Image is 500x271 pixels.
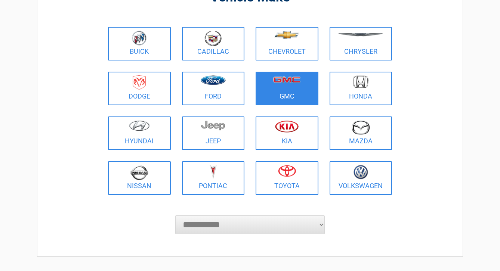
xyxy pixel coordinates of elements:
a: Chevrolet [256,27,318,60]
a: Ford [182,72,245,105]
a: Volkswagen [330,161,392,195]
img: mazda [351,120,370,135]
a: Toyota [256,161,318,195]
a: Cadillac [182,27,245,60]
a: Pontiac [182,161,245,195]
img: chevrolet [274,31,299,39]
img: ford [201,75,226,85]
img: kia [275,120,299,133]
img: volkswagen [354,165,368,180]
a: Honda [330,72,392,105]
img: hyundai [129,120,150,131]
img: nissan [130,165,148,180]
img: buick [132,31,146,46]
img: dodge [133,75,146,90]
a: Dodge [108,72,171,105]
img: jeep [201,120,225,131]
a: Chrysler [330,27,392,60]
img: gmc [273,77,300,83]
img: chrysler [338,33,383,37]
img: cadillac [204,31,222,46]
a: GMC [256,72,318,105]
img: toyota [278,165,296,177]
a: Nissan [108,161,171,195]
a: Buick [108,27,171,60]
a: Jeep [182,116,245,150]
a: Kia [256,116,318,150]
a: Hyundai [108,116,171,150]
img: pontiac [209,165,217,179]
img: honda [353,75,368,88]
a: Mazda [330,116,392,150]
